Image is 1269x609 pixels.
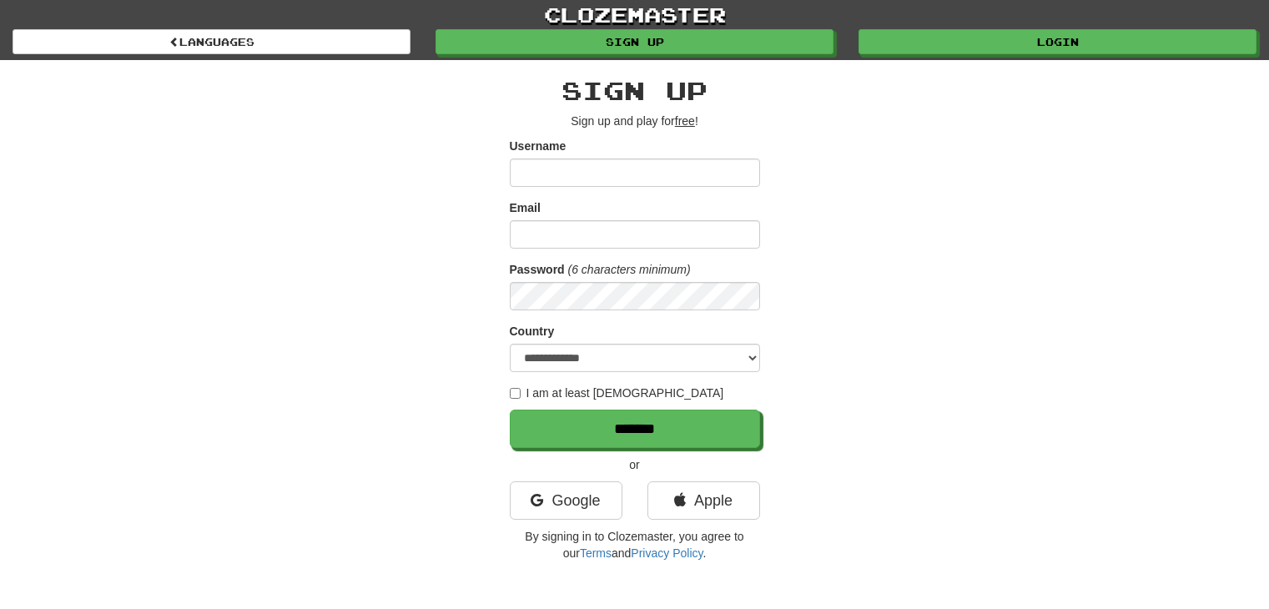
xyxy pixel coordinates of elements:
[675,114,695,128] u: free
[510,388,521,399] input: I am at least [DEMOGRAPHIC_DATA]
[859,29,1256,54] a: Login
[647,481,760,520] a: Apple
[510,199,541,216] label: Email
[436,29,833,54] a: Sign up
[631,546,702,560] a: Privacy Policy
[510,77,760,104] h2: Sign up
[510,138,567,154] label: Username
[580,546,612,560] a: Terms
[568,263,691,276] em: (6 characters minimum)
[510,261,565,278] label: Password
[510,385,724,401] label: I am at least [DEMOGRAPHIC_DATA]
[510,528,760,561] p: By signing in to Clozemaster, you agree to our and .
[510,323,555,340] label: Country
[510,113,760,129] p: Sign up and play for !
[510,481,622,520] a: Google
[510,456,760,473] p: or
[13,29,410,54] a: Languages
